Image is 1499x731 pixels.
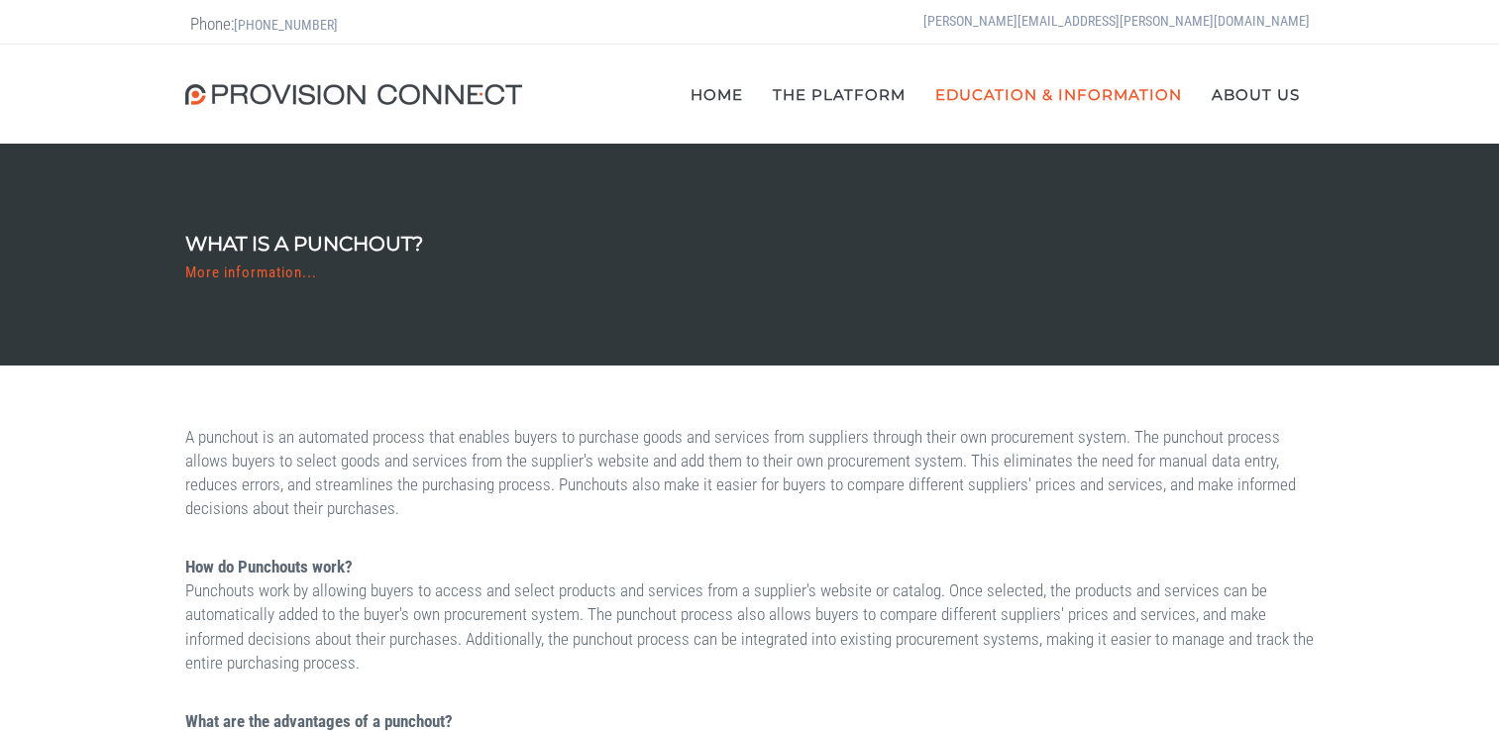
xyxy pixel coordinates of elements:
[676,45,758,144] a: Home
[923,13,1310,29] a: [PERSON_NAME][EMAIL_ADDRESS][PERSON_NAME][DOMAIN_NAME]
[185,555,1315,675] p: Punchouts work by allowing buyers to access and select products and services from a supplier's we...
[185,557,353,576] b: How do Punchouts work?
[185,425,1315,521] p: A punchout is an automated process that enables buyers to purchase goods and services from suppli...
[758,45,920,144] a: The Platform
[185,711,453,731] b: What are the advantages of a punchout?
[185,264,423,281] h4: More information...
[185,233,423,255] h1: What is a Punchout?
[234,17,338,33] a: [PHONE_NUMBER]
[1197,45,1315,144] a: About Us
[920,45,1197,144] a: Education & Information
[185,84,532,105] img: Provision Connect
